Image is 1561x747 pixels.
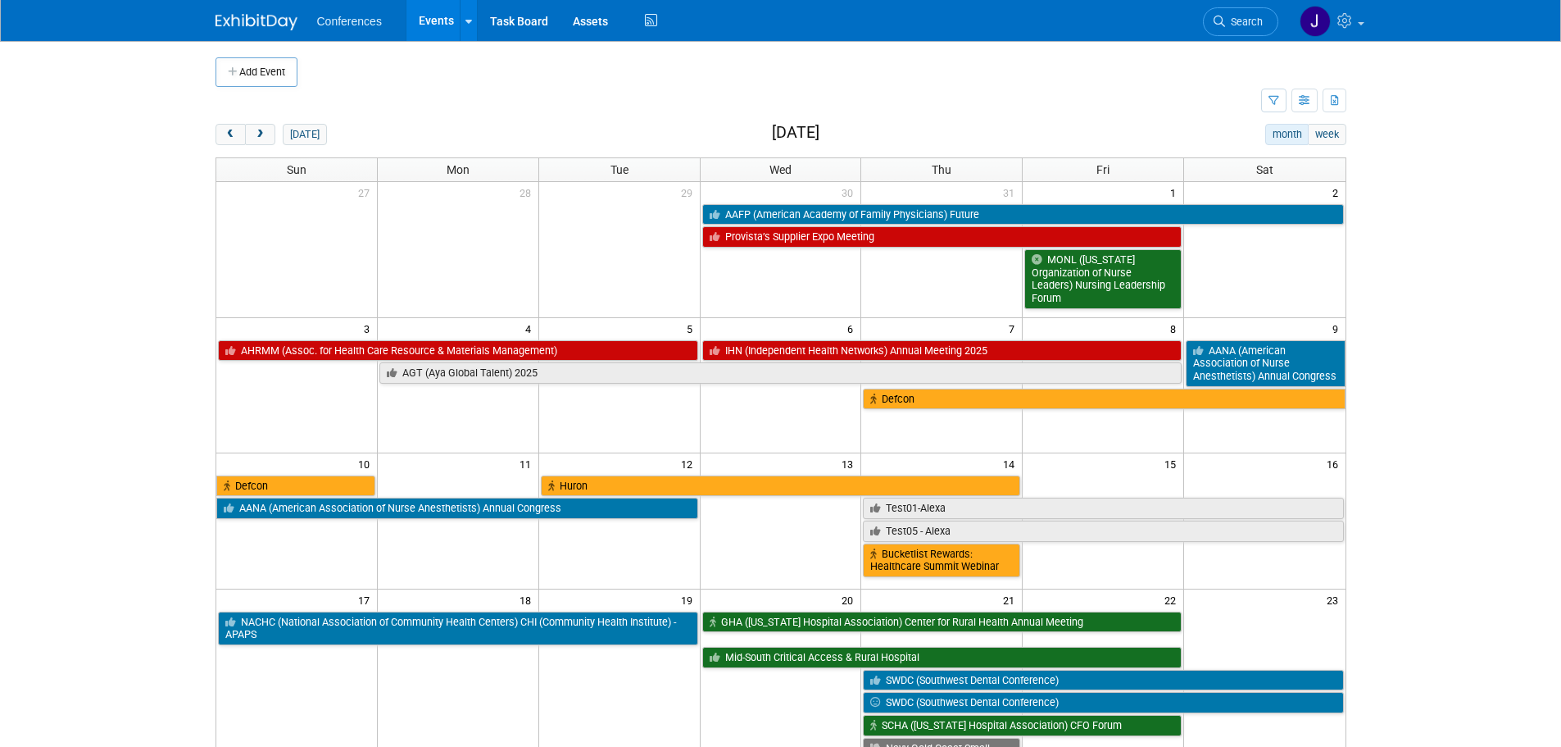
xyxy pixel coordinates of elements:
span: 9 [1331,318,1345,339]
span: 21 [1001,590,1022,610]
span: 19 [679,590,700,610]
span: 18 [518,590,538,610]
a: MONL ([US_STATE] Organization of Nurse Leaders) Nursing Leadership Forum [1024,249,1182,309]
span: 27 [356,182,377,203]
a: SCHA ([US_STATE] Hospital Association) CFO Forum [863,715,1182,736]
span: 16 [1325,453,1345,474]
span: 30 [840,182,860,203]
span: Fri [1096,163,1109,176]
span: 3 [362,318,377,339]
a: Defcon [216,476,375,497]
span: Conferences [317,15,382,28]
span: Thu [932,163,951,176]
a: AANA (American Association of Nurse Anesthetists) Annual Congress [216,498,698,519]
a: Test05 - Alexa [863,521,1343,542]
span: 1 [1168,182,1183,203]
a: Bucketlist Rewards: Healthcare Summit Webinar [863,544,1020,577]
span: 29 [679,182,700,203]
button: month [1265,124,1309,145]
a: SWDC (Southwest Dental Conference) [863,692,1343,713]
button: next [245,124,275,145]
button: week [1308,124,1345,145]
span: Search [1225,16,1263,28]
span: 23 [1325,590,1345,610]
span: 10 [356,453,377,474]
span: 5 [685,318,700,339]
span: 20 [840,590,860,610]
span: Wed [769,163,792,176]
a: Search [1203,7,1278,36]
span: 8 [1168,318,1183,339]
a: IHN (Independent Health Networks) Annual Meeting 2025 [702,340,1182,362]
img: ExhibitDay [216,14,297,30]
a: Huron [541,476,1021,497]
a: Test01-Alexa [863,498,1343,519]
span: 17 [356,590,377,610]
span: 14 [1001,453,1022,474]
span: 4 [524,318,538,339]
span: 2 [1331,182,1345,203]
a: AAFP (American Academy of Family Physicians) Future [702,204,1344,225]
button: prev [216,124,246,145]
a: GHA ([US_STATE] Hospital Association) Center for Rural Health Annual Meeting [702,612,1182,633]
span: 12 [679,453,700,474]
span: 11 [518,453,538,474]
a: Mid-South Critical Access & Rural Hospital [702,647,1182,668]
span: Sun [287,163,306,176]
span: 31 [1001,182,1022,203]
a: AGT (Aya Global Talent) 2025 [379,362,1182,384]
span: Tue [610,163,628,176]
a: NACHC (National Association of Community Health Centers) CHI (Community Health Institute) - APAPS [218,612,698,645]
a: SWDC (Southwest Dental Conference) [863,670,1343,691]
span: Sat [1256,163,1273,176]
img: Jenny Clavero [1300,6,1331,37]
button: Add Event [216,57,297,87]
button: [DATE] [283,124,326,145]
span: 7 [1007,318,1022,339]
span: 22 [1163,590,1183,610]
a: AANA (American Association of Nurse Anesthetists) Annual Congress [1186,340,1345,387]
span: 13 [840,453,860,474]
a: AHRMM (Assoc. for Health Care Resource & Materials Management) [218,340,698,362]
a: Provista’s Supplier Expo Meeting [702,226,1182,248]
h2: [DATE] [772,124,819,142]
span: 15 [1163,453,1183,474]
span: Mon [447,163,470,176]
span: 6 [846,318,860,339]
a: Defcon [863,389,1345,410]
span: 28 [518,182,538,203]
